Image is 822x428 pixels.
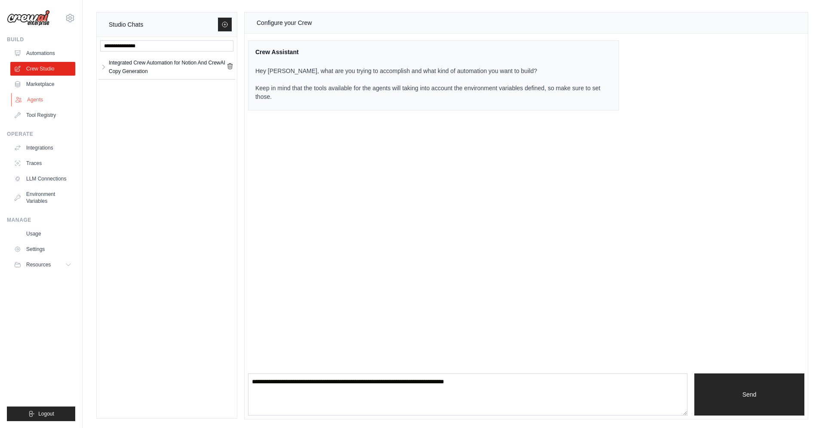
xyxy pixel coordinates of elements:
a: Marketplace [10,77,75,91]
a: Agents [11,93,76,107]
div: Operate [7,131,75,138]
p: Hey [PERSON_NAME], what are you trying to accomplish and what kind of automation you want to buil... [255,67,601,101]
button: Logout [7,407,75,421]
span: Logout [38,410,54,417]
a: Usage [10,227,75,241]
a: Settings [10,242,75,256]
img: Logo [7,10,50,26]
div: Manage [7,217,75,223]
a: Integrations [10,141,75,155]
a: Automations [10,46,75,60]
div: Build [7,36,75,43]
a: Traces [10,156,75,170]
div: Integrated Crew Automation for Notion And CrewAI Copy Generation [109,58,227,76]
a: Environment Variables [10,187,75,208]
a: Crew Studio [10,62,75,76]
button: Resources [10,258,75,272]
span: Resources [26,261,51,268]
a: Tool Registry [10,108,75,122]
a: Integrated Crew Automation for Notion And CrewAI Copy Generation [107,58,227,76]
a: LLM Connections [10,172,75,186]
div: Configure your Crew [257,18,312,28]
div: Crew Assistant [255,48,601,56]
div: Studio Chats [109,19,143,30]
button: Send [694,373,804,416]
